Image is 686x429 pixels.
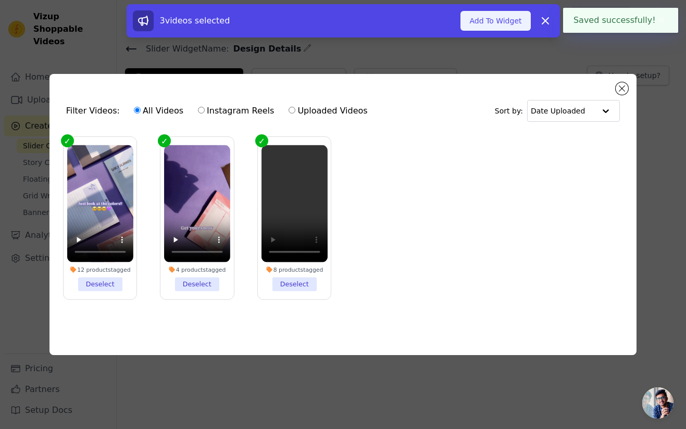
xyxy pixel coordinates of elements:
[642,387,673,419] a: Open chat
[616,82,628,95] button: Close modal
[197,104,275,118] label: Instagram Reels
[656,14,668,27] button: Close
[66,99,373,123] div: Filter Videos:
[495,100,620,122] div: Sort by:
[67,266,133,273] div: 12 products tagged
[261,266,328,273] div: 8 products tagged
[133,104,184,118] label: All Videos
[460,11,530,31] button: Add To Widget
[164,266,230,273] div: 4 products tagged
[288,104,368,118] label: Uploaded Videos
[563,8,678,33] div: Saved successfully!
[160,16,230,26] span: 3 videos selected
